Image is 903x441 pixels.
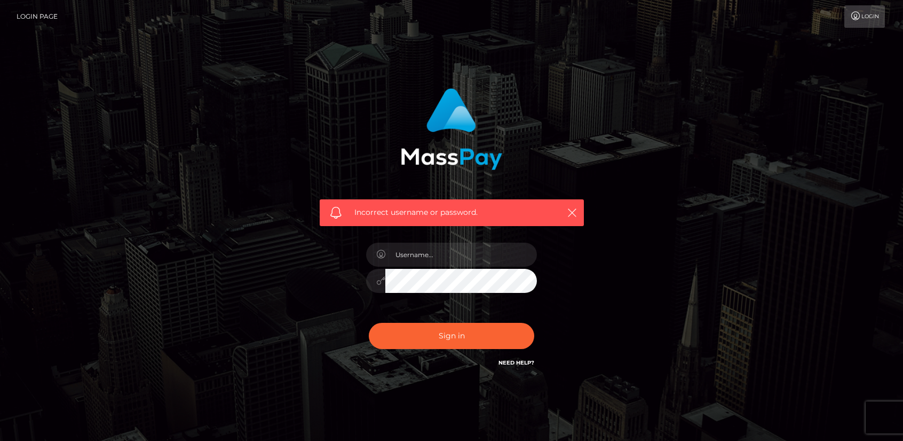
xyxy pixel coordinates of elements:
a: Need Help? [498,359,534,366]
img: MassPay Login [401,88,502,170]
button: Sign in [369,323,534,349]
a: Login Page [17,5,58,28]
a: Login [844,5,885,28]
span: Incorrect username or password. [354,207,549,218]
input: Username... [385,243,537,267]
